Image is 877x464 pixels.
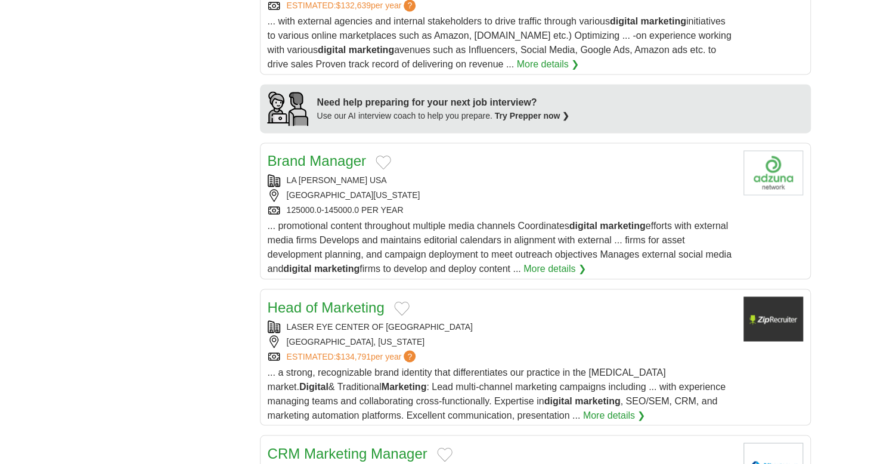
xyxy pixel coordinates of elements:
div: 125000.0-145000.0 PER YEAR [268,204,734,216]
strong: marketing [314,264,360,274]
span: $134,791 [336,351,370,361]
button: Add to favorite jobs [437,447,453,462]
strong: digital [283,264,311,274]
img: Company logo [743,150,803,195]
div: LA [PERSON_NAME] USA [268,174,734,187]
div: [GEOGRAPHIC_DATA], [US_STATE] [268,335,734,348]
a: CRM Marketing Manager [268,445,427,461]
a: Brand Manager [268,153,366,169]
div: Need help preparing for your next job interview? [317,95,570,110]
div: [GEOGRAPHIC_DATA][US_STATE] [268,189,734,202]
strong: marketing [640,16,686,26]
strong: digital [610,16,638,26]
span: ... a strong, recognizable brand identity that differentiates our practice in the [MEDICAL_DATA] ... [268,367,726,420]
button: Add to favorite jobs [376,155,391,169]
a: Try Prepper now ❯ [495,111,570,120]
strong: Digital [299,381,329,391]
div: Use our AI interview coach to help you prepare. [317,110,570,122]
span: ? [404,350,416,362]
img: Company logo [743,296,803,341]
strong: Marketing [382,381,427,391]
button: Add to favorite jobs [394,301,410,315]
strong: digital [569,221,597,231]
span: $132,639 [336,1,370,10]
span: ... promotional content throughout multiple media channels Coordinates efforts with external medi... [268,221,732,274]
a: ESTIMATED:$134,791per year? [287,350,419,363]
strong: marketing [349,45,394,55]
span: ... with external agencies and internal stakeholders to drive traffic through various initiatives... [268,16,732,69]
a: Head of Marketing [268,299,385,315]
div: LASER EYE CENTER OF [GEOGRAPHIC_DATA] [268,320,734,333]
strong: marketing [600,221,645,231]
strong: digital [318,45,346,55]
a: More details ❯ [523,262,586,276]
a: More details ❯ [517,57,579,72]
strong: marketing [575,395,620,406]
a: More details ❯ [583,408,646,422]
strong: digital [544,395,572,406]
